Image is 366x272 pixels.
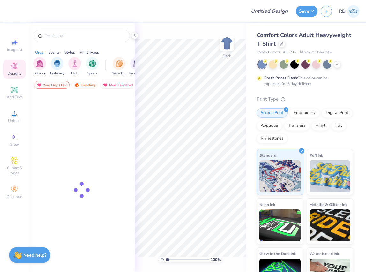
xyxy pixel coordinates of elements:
[33,57,46,76] div: filter for Sorority
[68,57,81,76] div: filter for Club
[7,94,22,100] span: Add Text
[80,49,99,55] div: Print Types
[7,71,21,76] span: Designs
[283,50,297,55] span: # C1717
[35,49,43,55] div: Orgs
[37,83,42,87] img: most_fav.gif
[7,47,22,52] span: Image AI
[44,33,126,39] input: Try "Alpha"
[331,121,346,131] div: Foil
[10,142,19,147] span: Greek
[284,121,310,131] div: Transfers
[246,5,293,18] input: Untitled Design
[48,49,60,55] div: Events
[36,60,43,67] img: Sorority Image
[23,252,46,258] strong: Need help?
[71,71,78,76] span: Club
[3,165,26,176] span: Clipart & logos
[310,152,323,159] span: Puff Ink
[339,8,346,15] span: RD
[211,257,221,262] span: 100 %
[259,250,296,257] span: Glow in the Dark Ink
[259,201,275,208] span: Neon Ink
[34,71,46,76] span: Sorority
[257,50,280,55] span: Comfort Colors
[300,50,332,55] span: Minimum Order: 24 +
[54,60,61,67] img: Fraternity Image
[259,152,276,159] span: Standard
[310,201,347,208] span: Metallic & Glitter Ink
[129,57,144,76] div: filter for Parent's Weekend
[289,108,320,118] div: Embroidery
[50,57,64,76] div: filter for Fraternity
[220,37,233,50] img: Back
[339,5,360,18] a: RD
[87,71,97,76] span: Sports
[112,57,126,76] div: filter for Game Day
[310,209,351,241] img: Metallic & Glitter Ink
[264,75,343,87] div: This color can be expedited for 5 day delivery.
[322,108,353,118] div: Digital Print
[7,194,22,199] span: Decorate
[257,31,351,48] span: Comfort Colors Adult Heavyweight T-Shirt
[310,160,351,192] img: Puff Ink
[50,57,64,76] button: filter button
[64,49,75,55] div: Styles
[259,160,301,192] img: Standard
[133,60,140,67] img: Parent's Weekend Image
[129,71,144,76] span: Parent's Weekend
[310,250,339,257] span: Water based Ink
[112,71,126,76] span: Game Day
[71,60,78,67] img: Club Image
[112,57,126,76] button: filter button
[50,71,64,76] span: Fraternity
[8,118,21,123] span: Upload
[223,53,231,59] div: Back
[34,81,70,89] div: Your Org's Fav
[71,81,98,89] div: Trending
[129,57,144,76] button: filter button
[259,209,301,241] img: Neon Ink
[86,57,99,76] button: filter button
[257,95,353,103] div: Print Type
[296,6,317,17] button: Save
[257,121,282,131] div: Applique
[89,60,96,67] img: Sports Image
[68,57,81,76] button: filter button
[257,134,288,143] div: Rhinestones
[116,60,123,67] img: Game Day Image
[257,108,288,118] div: Screen Print
[100,81,136,89] div: Most Favorited
[74,83,79,87] img: trending.gif
[33,57,46,76] button: filter button
[347,5,360,18] img: Rommel Del Rosario
[86,57,99,76] div: filter for Sports
[311,121,329,131] div: Vinyl
[103,83,108,87] img: most_fav.gif
[264,75,298,80] strong: Fresh Prints Flash:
